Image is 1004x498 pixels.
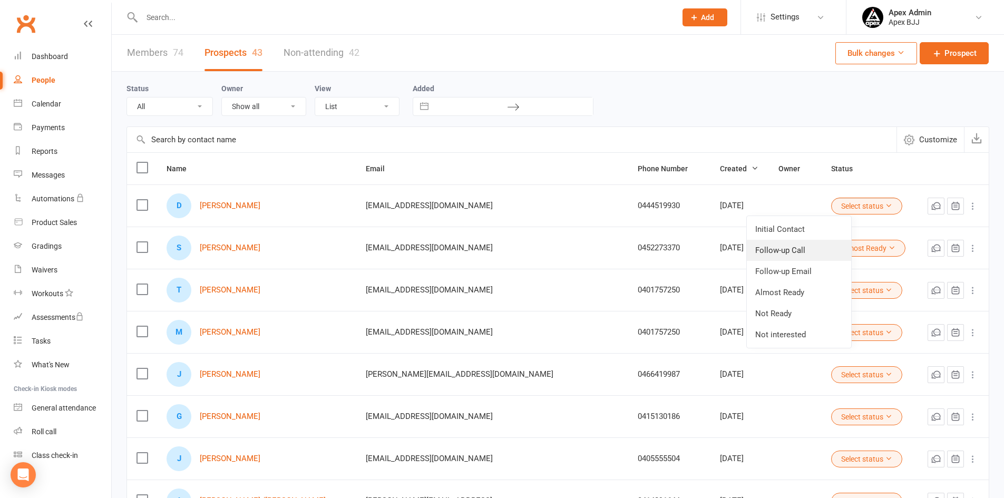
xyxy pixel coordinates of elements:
div: [DATE] [720,454,759,463]
div: 42 [349,47,359,58]
div: Apex BJJ [889,17,931,27]
div: Payments [32,123,65,132]
button: Customize [896,127,964,152]
a: People [14,69,111,92]
div: People [32,76,55,84]
div: General attendance [32,404,96,412]
button: Interact with the calendar and add the check-in date for your trip. [415,97,434,115]
div: 74 [173,47,183,58]
div: [DATE] [720,370,759,379]
a: Payments [14,116,111,140]
a: [PERSON_NAME] [200,454,260,463]
div: Workouts [32,289,63,298]
a: Product Sales [14,211,111,235]
a: Non-attending42 [284,35,359,71]
div: Gradings [32,242,62,250]
a: Waivers [14,258,111,282]
a: Clubworx [13,11,39,37]
a: Initial Contact [747,219,851,240]
span: Owner [778,164,812,173]
button: Select status [831,408,902,425]
div: Waivers [32,266,57,274]
button: Bulk changes [835,42,917,64]
span: Add [701,13,714,22]
span: [EMAIL_ADDRESS][DOMAIN_NAME] [366,322,493,342]
span: [EMAIL_ADDRESS][DOMAIN_NAME] [366,448,493,468]
div: 0466419987 [638,370,701,379]
span: Phone Number [638,164,699,173]
span: Customize [919,133,957,146]
div: Calendar [32,100,61,108]
span: Created [720,164,758,173]
span: [EMAIL_ADDRESS][DOMAIN_NAME] [366,238,493,258]
a: Reports [14,140,111,163]
div: Assessments [32,313,84,321]
div: [DATE] [720,412,759,421]
button: Add [683,8,727,26]
a: Workouts [14,282,111,306]
a: Assessments [14,306,111,329]
div: Apex Admin [889,8,931,17]
div: Reports [32,147,57,155]
a: Calendar [14,92,111,116]
div: 43 [252,47,262,58]
div: 0444519930 [638,201,701,210]
span: Email [366,164,396,173]
a: Prospect [920,42,989,64]
div: [DATE] [720,328,759,337]
button: Select status [831,324,902,341]
div: Jessica [167,362,191,387]
button: Created [720,162,758,175]
span: [EMAIL_ADDRESS][DOMAIN_NAME] [366,406,493,426]
a: Almost Ready [747,282,851,303]
button: Select status [831,282,902,299]
button: Status [831,162,864,175]
div: Tasks [32,337,51,345]
label: Added [413,84,593,93]
button: Name [167,162,198,175]
span: [EMAIL_ADDRESS][DOMAIN_NAME] [366,280,493,300]
span: [PERSON_NAME][EMAIL_ADDRESS][DOMAIN_NAME] [366,364,553,384]
div: 0452273370 [638,243,701,252]
span: Settings [771,5,800,29]
a: Class kiosk mode [14,444,111,467]
div: Class check-in [32,451,78,460]
a: [PERSON_NAME] [200,286,260,295]
a: General attendance kiosk mode [14,396,111,420]
button: Owner [778,162,812,175]
div: Mohsin [167,320,191,345]
a: [PERSON_NAME] [200,328,260,337]
label: View [315,84,331,93]
div: [DATE] [720,201,759,210]
a: Prospects43 [204,35,262,71]
button: Phone Number [638,162,699,175]
input: Search... [139,10,669,25]
button: Select status [831,451,902,467]
a: Follow-up Call [747,240,851,261]
a: Gradings [14,235,111,258]
a: Members74 [127,35,183,71]
div: 0401757250 [638,286,701,295]
a: Follow-up Email [747,261,851,282]
div: Taha [167,278,191,302]
div: Joseph [167,446,191,471]
span: Name [167,164,198,173]
div: George [167,404,191,429]
div: Product Sales [32,218,77,227]
a: Not Ready [747,303,851,324]
input: Search by contact name [127,127,896,152]
div: Roll call [32,427,56,436]
a: Dashboard [14,45,111,69]
span: Prospect [944,47,977,60]
a: [PERSON_NAME] [200,243,260,252]
a: [PERSON_NAME] [200,412,260,421]
a: [PERSON_NAME] [200,201,260,210]
a: Tasks [14,329,111,353]
div: Automations [32,194,74,203]
a: What's New [14,353,111,377]
div: [DATE] [720,286,759,295]
div: Deema [167,193,191,218]
a: Automations [14,187,111,211]
a: Not interested [747,324,851,345]
span: [EMAIL_ADDRESS][DOMAIN_NAME] [366,196,493,216]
